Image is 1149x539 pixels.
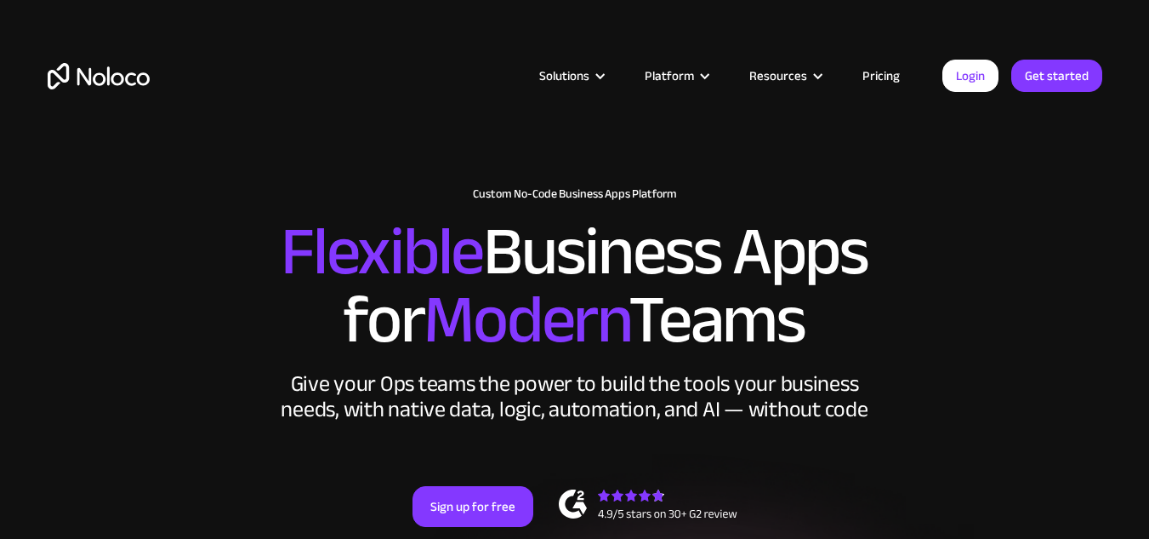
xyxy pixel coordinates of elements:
[48,187,1102,201] h1: Custom No-Code Business Apps Platform
[424,256,629,383] span: Modern
[48,218,1102,354] h2: Business Apps for Teams
[749,65,807,87] div: Resources
[518,65,623,87] div: Solutions
[281,188,483,315] span: Flexible
[942,60,998,92] a: Login
[539,65,589,87] div: Solutions
[277,371,873,422] div: Give your Ops teams the power to build the tools your business needs, with native data, logic, au...
[48,63,150,89] a: home
[1011,60,1102,92] a: Get started
[623,65,728,87] div: Platform
[412,486,533,527] a: Sign up for free
[728,65,841,87] div: Resources
[645,65,694,87] div: Platform
[841,65,921,87] a: Pricing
